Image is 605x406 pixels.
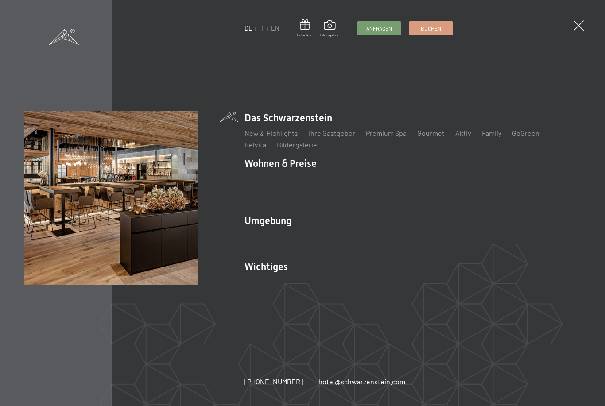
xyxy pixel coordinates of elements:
[244,140,266,149] a: Belvita
[320,33,339,38] span: Bildergalerie
[244,129,298,137] a: New & Highlights
[455,129,471,137] a: Aktiv
[357,22,401,35] a: Anfragen
[482,129,501,137] a: Family
[320,20,339,37] a: Bildergalerie
[421,25,441,32] span: Buchen
[409,22,453,35] a: Buchen
[244,377,303,386] span: [PHONE_NUMBER]
[309,129,355,137] a: Ihre Gastgeber
[259,24,264,32] a: IT
[417,129,445,137] a: Gourmet
[297,33,312,38] span: Gutschein
[366,129,407,137] a: Premium Spa
[297,19,312,38] a: Gutschein
[244,377,303,387] a: [PHONE_NUMBER]
[318,377,405,387] a: hotel@schwarzenstein.com
[366,25,392,32] span: Anfragen
[512,129,539,137] a: GoGreen
[271,24,279,32] a: EN
[277,140,317,149] a: Bildergalerie
[244,24,252,32] a: DE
